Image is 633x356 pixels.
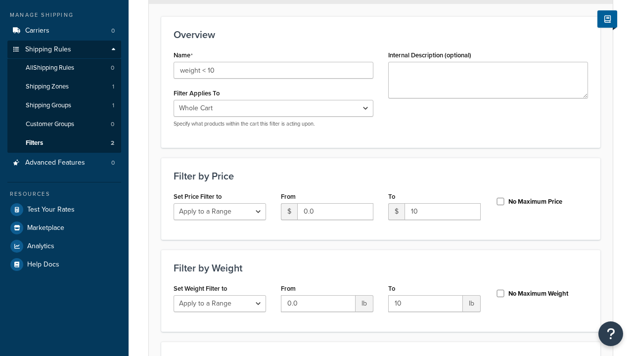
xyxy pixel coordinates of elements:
[111,27,115,35] span: 0
[174,51,193,59] label: Name
[26,83,69,91] span: Shipping Zones
[356,295,373,312] span: lb
[388,193,395,200] label: To
[7,201,121,219] a: Test Your Rates
[508,289,568,298] label: No Maximum Weight
[7,115,121,133] a: Customer Groups0
[26,139,43,147] span: Filters
[27,224,64,232] span: Marketplace
[388,51,471,59] label: Internal Description (optional)
[7,154,121,172] li: Advanced Features
[174,263,588,273] h3: Filter by Weight
[174,89,220,97] label: Filter Applies To
[7,41,121,59] a: Shipping Rules
[7,22,121,40] li: Carriers
[7,134,121,152] li: Filters
[26,101,71,110] span: Shipping Groups
[7,11,121,19] div: Manage Shipping
[7,154,121,172] a: Advanced Features0
[111,120,114,129] span: 0
[26,120,74,129] span: Customer Groups
[7,134,121,152] a: Filters2
[111,64,114,72] span: 0
[7,237,121,255] a: Analytics
[7,96,121,115] a: Shipping Groups1
[7,190,121,198] div: Resources
[281,285,296,292] label: From
[174,171,588,181] h3: Filter by Price
[111,139,114,147] span: 2
[7,22,121,40] a: Carriers0
[25,45,71,54] span: Shipping Rules
[388,285,395,292] label: To
[463,295,481,312] span: lb
[508,197,562,206] label: No Maximum Price
[7,59,121,77] a: AllShipping Rules0
[174,29,588,40] h3: Overview
[174,193,222,200] label: Set Price Filter to
[27,261,59,269] span: Help Docs
[112,83,114,91] span: 1
[25,27,49,35] span: Carriers
[7,41,121,153] li: Shipping Rules
[27,242,54,251] span: Analytics
[7,78,121,96] li: Shipping Zones
[598,321,623,346] button: Open Resource Center
[112,101,114,110] span: 1
[7,115,121,133] li: Customer Groups
[27,206,75,214] span: Test Your Rates
[7,219,121,237] a: Marketplace
[7,96,121,115] li: Shipping Groups
[7,256,121,273] a: Help Docs
[388,203,405,220] span: $
[26,64,74,72] span: All Shipping Rules
[597,10,617,28] button: Show Help Docs
[174,285,227,292] label: Set Weight Filter to
[281,193,296,200] label: From
[7,78,121,96] a: Shipping Zones1
[25,159,85,167] span: Advanced Features
[111,159,115,167] span: 0
[281,203,297,220] span: $
[174,120,373,128] p: Specify what products within the cart this filter is acting upon.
